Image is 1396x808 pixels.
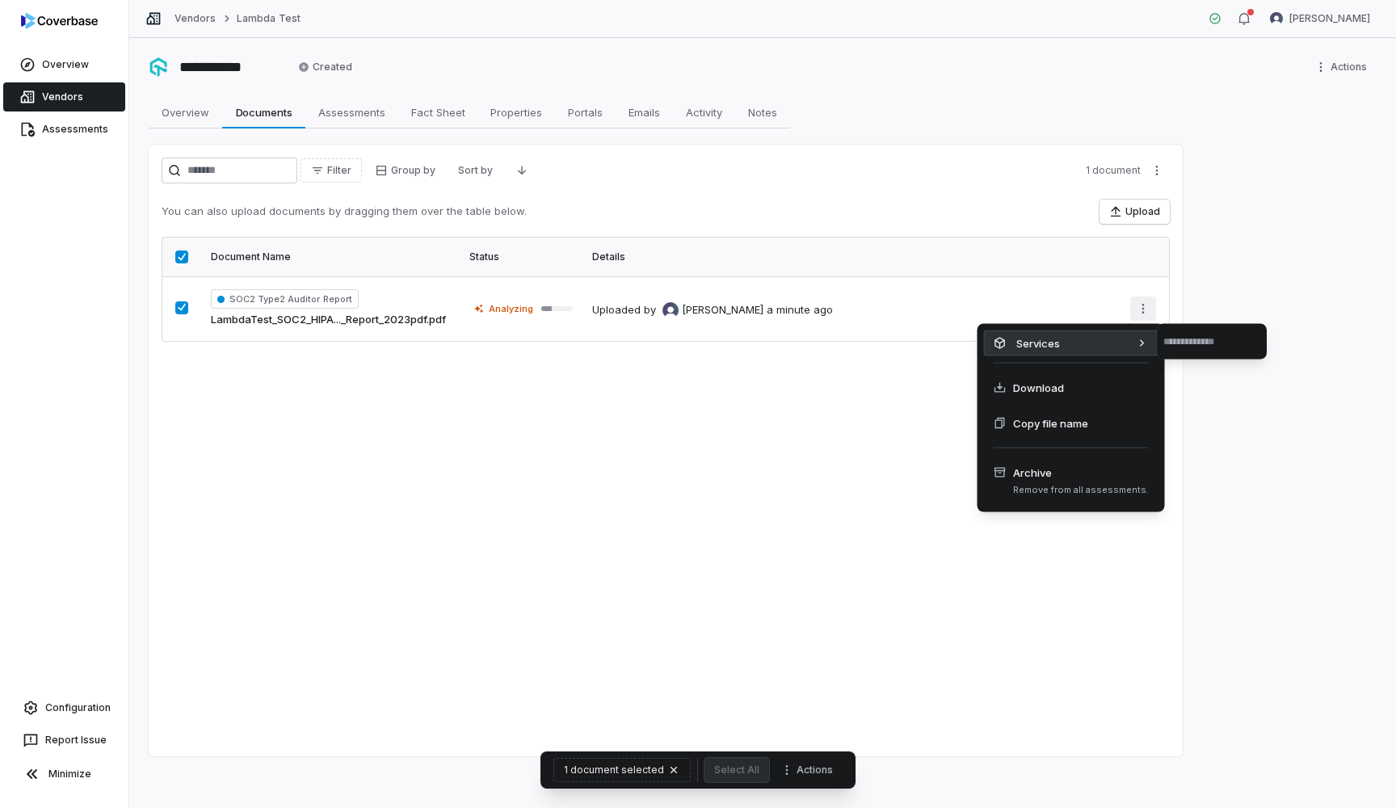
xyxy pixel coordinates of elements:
span: Download [1013,380,1064,396]
span: Archive [1013,465,1149,481]
div: More actions [978,324,1165,512]
span: 1 document selected [564,764,664,776]
span: Remove from all assessments. [1013,484,1149,496]
button: More actions [776,758,843,782]
div: Services [984,330,1158,356]
span: Copy file name [1013,415,1088,431]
